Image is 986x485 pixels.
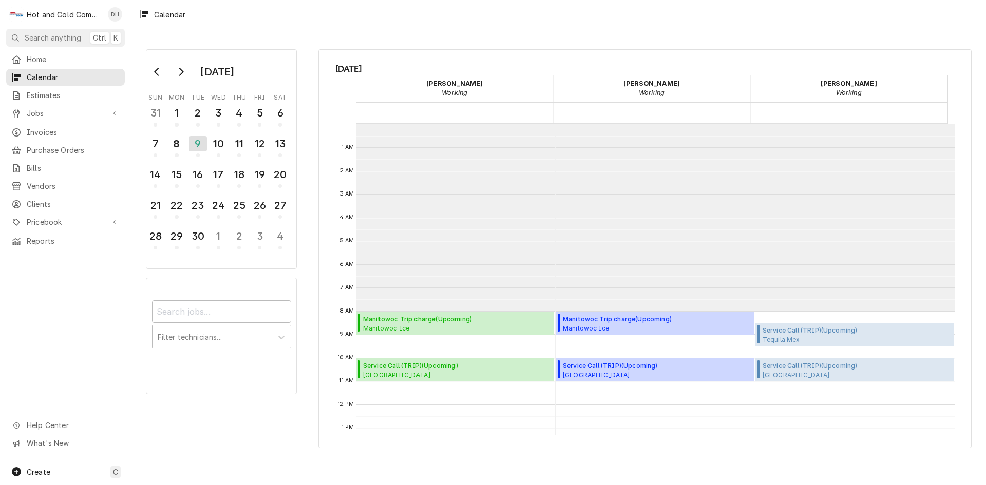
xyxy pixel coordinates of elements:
span: Tequila Mex Tequila Mex Restaurant / [STREET_ADDRESS] [763,335,901,343]
span: Purchase Orders [27,145,120,156]
div: [Service] Service Call (TRIP) Tequila Mex Tequila Mex Restaurant / 350 Paulding Plaza, Dallas, GA... [755,323,954,346]
div: 2 [190,105,206,121]
th: Saturday [270,90,291,102]
span: Ctrl [93,32,106,43]
a: Reports [6,232,125,249]
span: 6 AM [337,260,357,268]
button: Go to next month [170,64,191,80]
div: [DATE] [197,63,238,81]
span: Clients [27,199,120,209]
span: Create [27,468,50,476]
span: Vendors [27,181,120,191]
span: Manitowoc Ice 7 Brew Coffee Austell / [STREET_ADDRESS] [563,324,696,332]
span: Reports [27,236,120,246]
div: H [9,7,24,22]
div: 25 [231,198,247,213]
div: DH [108,7,122,22]
div: 2 [231,228,247,244]
div: Service Call (TRIP)(Upcoming)[GEOGRAPHIC_DATA]Lower School / [GEOGRAPHIC_DATA] [556,358,754,382]
span: Home [27,54,120,65]
div: 11 [231,136,247,151]
span: What's New [27,438,119,449]
div: 18 [231,167,247,182]
em: Working [639,89,665,96]
strong: [PERSON_NAME] [821,80,877,87]
a: Vendors [6,178,125,195]
div: 26 [252,198,268,213]
span: 10 AM [335,354,357,362]
th: Sunday [145,90,166,102]
a: Calendar [6,69,125,86]
div: 10 [211,136,226,151]
span: Jobs [27,108,104,119]
span: Calendar [27,72,120,83]
div: 4 [272,228,288,244]
div: 21 [147,198,163,213]
div: Manitowoc Trip charge(Upcoming)Manitowoc Ice7 Brew Coffee Austell / [STREET_ADDRESS] [556,312,754,335]
span: 7 AM [338,283,357,292]
div: 3 [252,228,268,244]
span: 11 AM [337,377,357,385]
th: Friday [250,90,270,102]
span: Search anything [25,32,81,43]
a: Estimates [6,87,125,104]
div: Hot and Cold Commercial Kitchens, Inc.'s Avatar [9,7,24,22]
div: 24 [211,198,226,213]
div: Daryl Harris - Working [356,75,554,101]
div: 23 [190,198,206,213]
span: Pricebook [27,217,104,227]
div: 1 [168,105,184,121]
button: Search anythingCtrlK [6,29,125,47]
div: 29 [168,228,184,244]
div: 13 [272,136,288,151]
th: Tuesday [187,90,208,102]
a: Invoices [6,124,125,141]
div: [Service] Service Call (TRIP) Hampton Inn 116 Clairmont Ave., Decatur, GA 30030 ID: JOB-1020 Stat... [755,358,954,382]
div: Service Call (TRIP)(Upcoming)[GEOGRAPHIC_DATA][STREET_ADDRESS][PERSON_NAME] [755,358,954,382]
div: Service Call (TRIP)(Upcoming)Tequila MexTequila Mex Restaurant / [STREET_ADDRESS] [755,323,954,346]
a: Home [6,51,125,68]
div: Calendar Calendar [318,49,972,448]
strong: [PERSON_NAME] [426,80,483,87]
span: Manitowoc Ice 7 Brew Coffee Austell / [STREET_ADDRESS] [363,324,496,332]
span: 9 AM [337,330,357,338]
a: Go to What's New [6,435,125,452]
div: 5 [252,105,268,121]
div: Jason Thomason - Working [750,75,947,101]
a: Bills [6,160,125,177]
div: 22 [168,198,184,213]
div: Daryl Harris's Avatar [108,7,122,22]
span: 2 AM [337,167,357,175]
strong: [PERSON_NAME] [623,80,680,87]
span: Estimates [27,90,120,101]
span: 1 PM [339,423,357,432]
div: 3 [211,105,226,121]
em: Working [836,89,862,96]
div: 9 [189,136,207,151]
div: Hot and Cold Commercial Kitchens, Inc. [27,9,102,20]
input: Search jobs... [152,300,291,323]
div: David Harris - Working [553,75,750,101]
span: [GEOGRAPHIC_DATA] Lower School / [GEOGRAPHIC_DATA] [563,371,677,379]
span: 3 AM [337,190,357,198]
div: 15 [168,167,184,182]
span: 5 AM [337,237,357,245]
div: 6 [272,105,288,121]
em: Working [442,89,467,96]
span: Service Call (TRIP) ( Upcoming ) [363,361,478,371]
th: Wednesday [208,90,229,102]
span: C [113,467,118,477]
div: 4 [231,105,247,121]
div: 16 [190,167,206,182]
span: [DATE] [335,62,955,75]
div: Manitowoc Trip charge(Upcoming)Manitowoc Ice7 Brew Coffee Austell / [STREET_ADDRESS] [356,312,555,335]
span: Service Call (TRIP) ( Upcoming ) [563,361,677,371]
div: 27 [272,198,288,213]
a: Clients [6,196,125,212]
th: Monday [166,90,187,102]
a: Go to Pricebook [6,214,125,230]
span: [GEOGRAPHIC_DATA] [STREET_ADDRESS][PERSON_NAME] [763,371,876,379]
div: 17 [211,167,226,182]
div: Calendar Day Picker [146,49,297,269]
div: 14 [147,167,163,182]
